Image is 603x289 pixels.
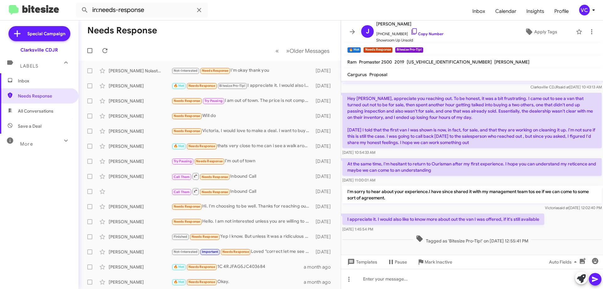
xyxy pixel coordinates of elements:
[202,69,229,73] span: Needs Response
[18,108,53,114] span: All Conversations
[304,264,336,270] div: a month ago
[171,233,312,240] div: Yep I know. But unless it was a ridiculous deal that benefits me why would I consider it if I was...
[174,250,198,254] span: Not-Interested
[312,83,336,89] div: [DATE]
[376,37,443,43] span: Showroom Up Unsold
[171,97,312,104] div: I am out of town. The price is not competitive after they informed me that I don't qualify for th...
[549,2,574,20] a: Profile
[312,249,336,255] div: [DATE]
[174,220,200,224] span: Needs Response
[376,20,443,28] span: [PERSON_NAME]
[222,250,249,254] span: Needs Response
[171,67,312,74] div: I'm okay thank you
[286,47,290,55] span: »
[312,68,336,74] div: [DATE]
[545,205,602,210] span: Victoria [DATE] 12:02:40 PM
[109,158,171,164] div: [PERSON_NAME]
[109,234,171,240] div: [PERSON_NAME]
[109,68,171,74] div: [PERSON_NAME] Nolastname119587306
[219,84,245,88] span: Bitesize Pro-Tip!
[174,69,198,73] span: Not-Interested
[171,142,312,150] div: thats very close to me can i see a walk around of the vehicle please
[382,256,412,268] button: Pause
[174,114,200,118] span: Needs Response
[407,59,492,65] span: [US_VEHICLE_IDENTIFICATION_NUMBER]
[171,172,312,180] div: Inbound Call
[174,159,192,163] span: Try Pausing
[312,113,336,119] div: [DATE]
[342,178,375,182] span: [DATE] 11:00:01 AM
[109,83,171,89] div: [PERSON_NAME]
[359,59,392,65] span: Promaster 2500
[171,248,312,255] div: Loved “correct let me see what we can do.”
[27,31,65,37] span: Special Campaign
[394,59,404,65] span: 2019
[87,25,157,36] h1: Needs Response
[174,265,184,269] span: 🔥 Hot
[76,3,208,18] input: Search
[395,256,407,268] span: Pause
[174,280,184,284] span: 🔥 Hot
[282,44,333,57] button: Next
[174,129,200,133] span: Needs Response
[558,205,569,210] span: said at
[342,214,544,225] p: I appreciate it. I would also like to know more about out the van I was offered, if it's still av...
[18,78,71,84] span: Inbox
[467,2,490,20] a: Inbox
[171,127,312,135] div: Victoria, I would love to make a deal. I want to buy two new cars by the end of this year. Tradin...
[312,128,336,134] div: [DATE]
[18,123,41,129] span: Save a Deal
[109,249,171,255] div: [PERSON_NAME]
[109,128,171,134] div: [PERSON_NAME]
[342,93,602,148] p: Hey [PERSON_NAME], appreciate you reaching out. To be honest, it was a bit frustrating. I came ou...
[534,26,557,37] span: Apply Tags
[342,158,602,176] p: At the same time, I'm hesitant to return to Ourisman after my first experience. I hope you can un...
[174,190,190,194] span: Call Them
[366,26,369,36] span: J
[109,173,171,180] div: [PERSON_NAME]
[109,113,171,119] div: [PERSON_NAME]
[174,235,187,239] span: Finished
[579,5,590,15] div: VC
[275,47,279,55] span: «
[341,256,382,268] button: Templates
[18,93,71,99] span: Needs Response
[347,47,361,53] small: 🔥 Hot
[312,219,336,225] div: [DATE]
[410,31,443,36] a: Copy Number
[171,278,304,286] div: Okay.
[312,234,336,240] div: [DATE]
[544,256,584,268] button: Auto Fields
[490,2,521,20] a: Calendar
[413,235,531,244] span: Tagged as 'Bitesize Pro-Tip!' on [DATE] 12:55:41 PM
[530,85,602,89] span: Clarksville CDJR [DATE] 10:43:13 AM
[290,47,329,54] span: Older Messages
[174,99,200,103] span: Needs Response
[174,204,200,208] span: Needs Response
[109,264,171,270] div: [PERSON_NAME]
[188,280,215,284] span: Needs Response
[109,143,171,149] div: [PERSON_NAME]
[171,187,312,195] div: Inbound Call
[312,143,336,149] div: [DATE]
[521,2,549,20] a: Insights
[549,256,579,268] span: Auto Fields
[363,47,392,53] small: Needs Response
[347,72,367,77] span: Cargurus
[174,175,190,179] span: Call Them
[376,28,443,37] span: [PHONE_NUMBER]
[346,256,377,268] span: Templates
[20,63,38,69] span: Labels
[412,256,457,268] button: Mark Inactive
[188,265,215,269] span: Needs Response
[109,98,171,104] div: [PERSON_NAME]
[312,98,336,104] div: [DATE]
[342,150,375,155] span: [DATE] 10:54:33 AM
[109,219,171,225] div: [PERSON_NAME]
[20,47,58,53] div: Clarksville CDJR
[202,190,228,194] span: Needs Response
